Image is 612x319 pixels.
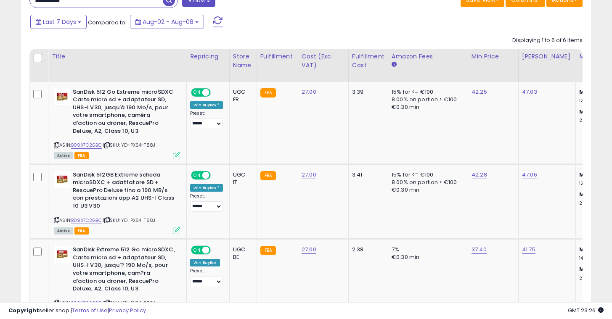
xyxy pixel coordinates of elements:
[209,171,223,179] span: OFF
[54,171,180,233] div: ASIN:
[352,88,382,96] div: 3.39
[54,88,180,158] div: ASIN:
[302,171,316,179] a: 27.00
[472,88,487,96] a: 42.25
[579,245,592,253] b: Min:
[522,171,537,179] a: 47.06
[54,171,71,188] img: 413LN9U+WuL._SL40_.jpg
[392,52,464,61] div: Amazon Fees
[579,171,592,179] b: Min:
[579,108,594,116] b: Max:
[392,96,461,103] div: 8.00% on portion > €100
[72,306,108,314] a: Terms of Use
[233,52,253,70] div: Store Name
[73,171,175,212] b: SanDisk 512GB Extreme scheda microSDXC + adattatore SD + RescuePro Deluxe fino a 190 MB/s con pre...
[472,245,487,254] a: 37.40
[88,18,127,26] span: Compared to:
[579,265,594,273] b: Max:
[522,52,572,61] div: [PERSON_NAME]
[392,61,397,69] small: Amazon Fees.
[260,171,276,180] small: FBA
[54,246,71,263] img: 413LN9U+WuL._SL40_.jpg
[8,306,39,314] strong: Copyright
[392,103,461,111] div: €0.30 min
[54,227,73,235] span: All listings currently available for purchase on Amazon
[392,253,461,261] div: €0.30 min
[190,111,223,129] div: Preset:
[522,245,535,254] a: 41.75
[233,88,250,103] div: UGC FR
[190,52,226,61] div: Repricing
[392,246,461,253] div: 7%
[74,227,89,235] span: FBA
[71,217,102,224] a: B09X7C2GBC
[190,184,223,192] div: Win BuyBox *
[103,217,155,224] span: | SKU: YD-PX64-T88J
[73,246,175,295] b: SanDisk Extreme 512 Go microSDXC, Carte micro sd + adaptateur SD, UHS-I V30, jusqu'? 190 Mo/s, po...
[568,306,604,314] span: 2025-08-16 23:26 GMT
[74,152,89,159] span: FBA
[192,247,202,254] span: ON
[30,15,87,29] button: Last 7 Days
[512,37,583,45] div: Displaying 1 to 6 of 6 items
[73,88,175,137] b: SanDisk 512 Go Extreme microSDXC Carte micro sd + adaptateur SD, UHS-I V30, jusqu'à 190 Mo/s, pou...
[392,88,461,96] div: 15% for <= €100
[43,18,76,26] span: Last 7 Days
[209,247,223,254] span: OFF
[302,52,345,70] div: Cost (Exc. VAT)
[472,52,515,61] div: Min Price
[352,246,382,253] div: 2.38
[192,171,202,179] span: ON
[579,88,592,96] b: Min:
[54,88,71,105] img: 413LN9U+WuL._SL40_.jpg
[209,89,223,96] span: OFF
[130,15,204,29] button: Aug-02 - Aug-08
[352,52,384,70] div: Fulfillment Cost
[190,268,223,287] div: Preset:
[522,88,537,96] a: 47.03
[260,88,276,98] small: FBA
[233,246,250,261] div: UGC BE
[190,193,223,212] div: Preset:
[233,171,250,186] div: UGC IT
[52,52,183,61] div: Title
[260,246,276,255] small: FBA
[392,186,461,194] div: €0.30 min
[103,142,155,148] span: | SKU: YD-PX64-T88J
[302,88,316,96] a: 27.00
[54,152,73,159] span: All listings currently available for purchase on Amazon
[190,101,223,109] div: Win BuyBox *
[192,89,202,96] span: ON
[71,142,102,149] a: B09X7C2GBC
[190,259,220,266] div: Win BuyBox
[472,171,487,179] a: 42.28
[392,171,461,179] div: 15% for <= €100
[579,190,594,198] b: Max:
[302,245,316,254] a: 27.00
[352,171,382,179] div: 3.41
[392,179,461,186] div: 8.00% on portion > €100
[109,306,146,314] a: Privacy Policy
[143,18,193,26] span: Aug-02 - Aug-08
[8,307,146,315] div: seller snap | |
[260,52,294,61] div: Fulfillment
